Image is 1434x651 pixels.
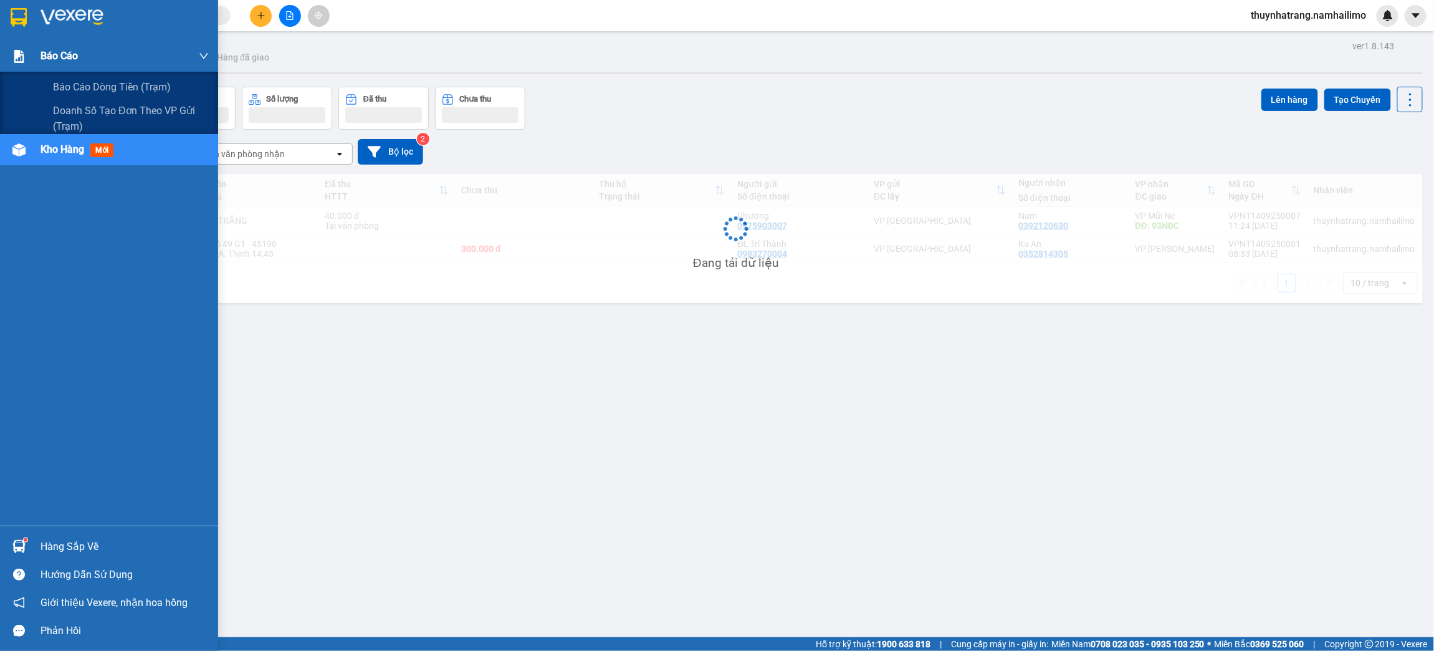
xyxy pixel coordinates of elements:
[90,143,113,157] span: mới
[335,149,345,159] svg: open
[1405,5,1427,27] button: caret-down
[1324,89,1391,111] button: Tạo Chuyến
[1251,639,1304,649] strong: 0369 525 060
[41,566,209,584] div: Hướng dẫn sử dụng
[951,637,1048,651] span: Cung cấp máy in - giấy in:
[250,5,272,27] button: plus
[314,11,323,20] span: aim
[41,595,188,610] span: Giới thiệu Vexere, nhận hoa hồng
[13,569,25,581] span: question-circle
[1091,639,1205,649] strong: 0708 023 035 - 0935 103 250
[1241,7,1377,23] span: thuynhatrang.namhailimo
[199,51,209,61] span: down
[207,42,279,72] button: Hàng đã giao
[242,87,332,130] button: Số lượng
[1353,39,1395,53] div: ver 1.8.143
[338,87,429,130] button: Đã thu
[11,8,27,27] img: logo-vxr
[363,95,386,104] div: Đã thu
[1382,10,1393,21] img: icon-new-feature
[1261,89,1318,111] button: Lên hàng
[199,148,285,160] div: Chọn văn phòng nhận
[279,5,301,27] button: file-add
[53,103,209,134] span: Doanh số tạo đơn theo VP gửi (trạm)
[86,67,166,81] li: VP VP Mũi Né
[24,538,27,542] sup: 1
[6,6,181,53] li: Nam Hải Limousine
[12,50,26,63] img: solution-icon
[41,143,84,155] span: Kho hàng
[1208,642,1212,647] span: ⚪️
[267,95,299,104] div: Số lượng
[417,133,429,145] sup: 2
[940,637,942,651] span: |
[257,11,265,20] span: plus
[877,639,930,649] strong: 1900 633 818
[693,254,778,272] div: Đang tải dữ liệu
[86,84,95,92] span: environment
[41,622,209,640] div: Phản hồi
[1051,637,1205,651] span: Miền Nam
[816,637,930,651] span: Hỗ trợ kỹ thuật:
[308,5,330,27] button: aim
[6,6,50,50] img: logo.jpg
[6,67,86,109] li: VP VP [GEOGRAPHIC_DATA]
[13,597,25,609] span: notification
[41,48,78,64] span: Báo cáo
[1314,637,1316,651] span: |
[285,11,294,20] span: file-add
[1365,640,1374,649] span: copyright
[12,143,26,157] img: warehouse-icon
[12,540,26,553] img: warehouse-icon
[435,87,525,130] button: Chưa thu
[1215,637,1304,651] span: Miền Bắc
[460,95,492,104] div: Chưa thu
[358,139,423,165] button: Bộ lọc
[41,538,209,556] div: Hàng sắp về
[53,79,171,95] span: Báo cáo dòng tiền (trạm)
[1410,10,1422,21] span: caret-down
[13,625,25,637] span: message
